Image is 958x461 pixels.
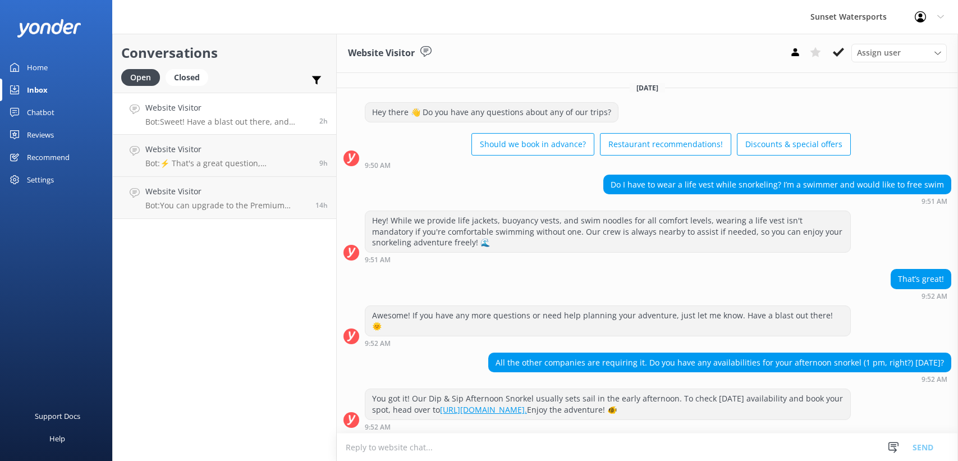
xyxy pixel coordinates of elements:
h4: Website Visitor [145,102,311,114]
div: Settings [27,168,54,191]
a: Website VisitorBot:Sweet! Have a blast out there, and enjoy every moment of your adventure! If an... [113,93,336,135]
p: Bot: Sweet! Have a blast out there, and enjoy every moment of your adventure! If anything else co... [145,117,311,127]
h4: Website Visitor [145,185,307,198]
div: Sep 08 2025 08:52am (UTC -05:00) America/Cancun [488,375,951,383]
div: Home [27,56,48,79]
span: Sep 08 2025 02:14am (UTC -05:00) America/Cancun [319,158,328,168]
h4: Website Visitor [145,143,311,156]
div: Sep 08 2025 08:51am (UTC -05:00) America/Cancun [365,255,851,263]
div: Assign User [851,44,947,62]
span: Sep 08 2025 08:58am (UTC -05:00) America/Cancun [319,116,328,126]
strong: 9:51 AM [922,198,947,205]
div: Sep 08 2025 08:50am (UTC -05:00) America/Cancun [365,161,851,169]
span: Sep 07 2025 09:25pm (UTC -05:00) America/Cancun [315,200,328,210]
a: Open [121,71,166,83]
strong: 9:50 AM [365,162,391,169]
div: Do I have to wear a life vest while snorkeling? I’m a swimmer and would like to free swim [604,175,951,194]
div: Open [121,69,160,86]
h3: Website Visitor [348,46,415,61]
button: Should we book in advance? [471,133,594,156]
div: You got it! Our Dip & Sip Afternoon Snorkel usually sets sail in the early afternoon. To check [D... [365,389,850,419]
div: Awesome! If you have any more questions or need help planning your adventure, just let me know. H... [365,306,850,336]
span: Assign user [857,47,901,59]
div: Sep 08 2025 08:51am (UTC -05:00) America/Cancun [603,197,951,205]
a: Website VisitorBot:⚡ That's a great question, unfortunately I do not know the answer. I'm going t... [113,135,336,177]
div: Hey! While we provide life jackets, buoyancy vests, and swim noodles for all comfort levels, wear... [365,211,850,252]
div: Hey there 👋 Do you have any questions about any of our trips? [365,103,618,122]
div: Help [49,427,65,450]
button: Discounts & special offers [737,133,851,156]
strong: 9:52 AM [365,424,391,431]
strong: 9:51 AM [365,257,391,263]
div: Support Docs [35,405,80,427]
div: Sep 08 2025 08:52am (UTC -05:00) America/Cancun [365,423,851,431]
div: Sep 08 2025 08:52am (UTC -05:00) America/Cancun [365,339,851,347]
div: Sep 08 2025 08:52am (UTC -05:00) America/Cancun [891,292,951,300]
span: [DATE] [630,83,665,93]
a: Website VisitorBot:You can upgrade to the Premium Liquor Package for $19.95, which gives you unli... [113,177,336,219]
div: Inbox [27,79,48,101]
a: Closed [166,71,214,83]
p: Bot: ⚡ That's a great question, unfortunately I do not know the answer. I'm going to reach out to... [145,158,311,168]
strong: 9:52 AM [922,376,947,383]
div: Reviews [27,124,54,146]
h2: Conversations [121,42,328,63]
div: Closed [166,69,208,86]
div: Recommend [27,146,70,168]
img: yonder-white-logo.png [17,19,81,38]
div: That’s great! [891,270,951,289]
button: Restaurant recommendations! [600,133,731,156]
div: Chatbot [27,101,54,124]
a: [URL][DOMAIN_NAME]. [440,404,527,415]
div: All the other companies are requiring it. Do you have any availabilities for your afternoon snork... [489,353,951,372]
strong: 9:52 AM [365,340,391,347]
p: Bot: You can upgrade to the Premium Liquor Package for $19.95, which gives you unlimited mixed dr... [145,200,307,211]
strong: 9:52 AM [922,293,947,300]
